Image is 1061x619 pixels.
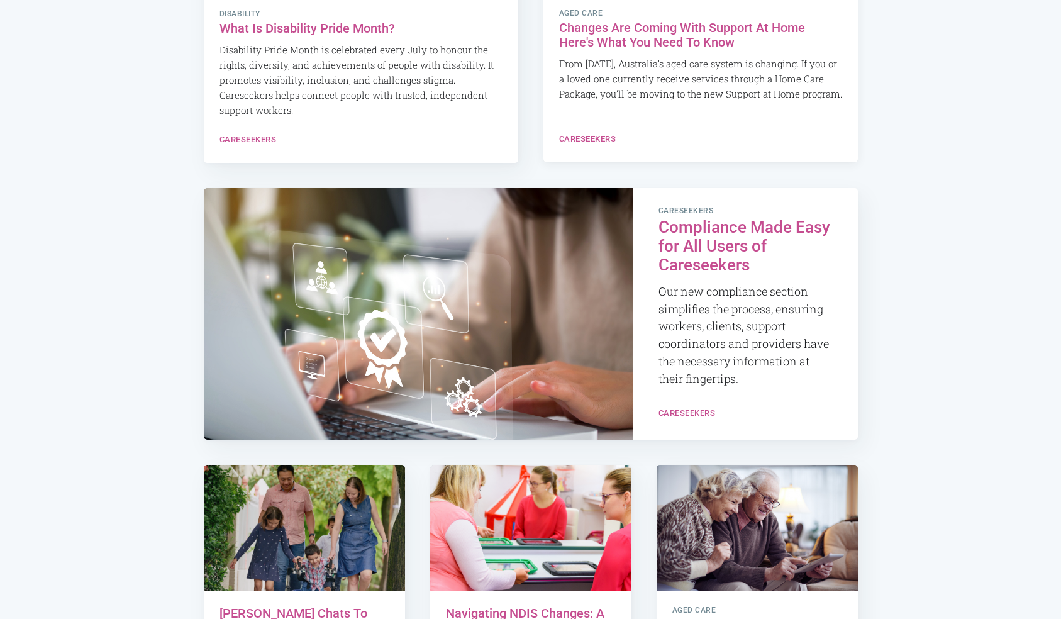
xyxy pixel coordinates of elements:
[658,283,833,388] p: Our new compliance section simplifies the process, ensuring workers, clients, support coordinator...
[559,21,842,50] h2: Changes Are Coming With Support At Home Here's What You Need To Know
[219,42,503,118] p: Disability Pride Month is celebrated every July to honour the rights, diversity, and achievements...
[633,188,858,405] a: careseekers Compliance Made Easy for All Users of Careseekers Our new compliance section simplifi...
[672,606,842,615] span: Aged Care
[559,134,616,143] a: Careseekers
[658,207,833,216] span: careseekers
[219,10,503,19] span: Disability
[559,9,842,18] span: Aged Care
[658,218,833,275] h2: Compliance Made Easy for All Users of Careseekers
[658,408,716,418] a: Careseekers
[219,135,277,144] a: Careseekers
[219,21,503,36] h2: What Is Disability Pride Month?
[559,56,842,101] p: From [DATE], Australia’s aged care system is changing. If you or a loved one currently receive se...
